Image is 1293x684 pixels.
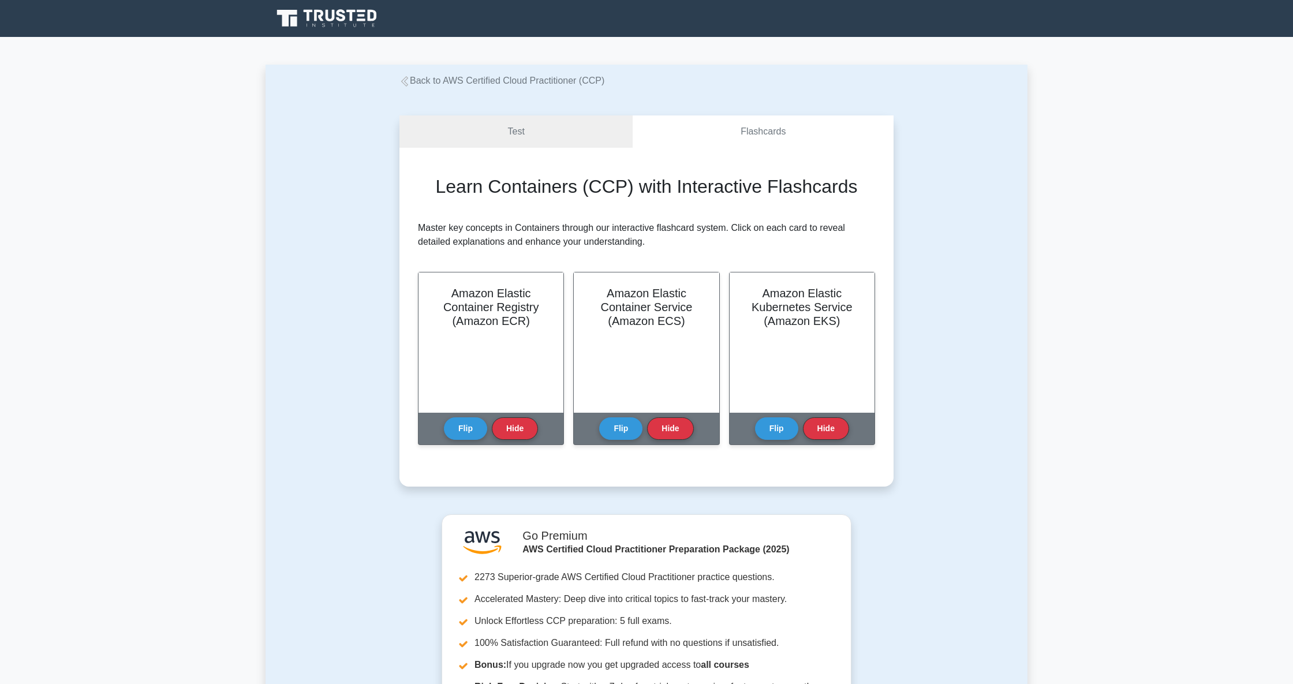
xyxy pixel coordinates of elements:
[633,115,894,148] a: Flashcards
[492,417,538,440] button: Hide
[647,417,693,440] button: Hide
[803,417,849,440] button: Hide
[399,76,604,85] a: Back to AWS Certified Cloud Practitioner (CCP)
[588,286,705,328] h2: Amazon Elastic Container Service (Amazon ECS)
[599,417,642,440] button: Flip
[418,221,875,249] p: Master key concepts in Containers through our interactive flashcard system. Click on each card to...
[755,417,798,440] button: Flip
[436,175,858,197] h2: Learn Containers (CCP) with Interactive Flashcards
[399,115,633,148] a: Test
[743,286,861,328] h2: Amazon Elastic Kubernetes Service (Amazon EKS)
[432,286,550,328] h2: Amazon Elastic Container Registry (Amazon ECR)
[444,417,487,440] button: Flip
